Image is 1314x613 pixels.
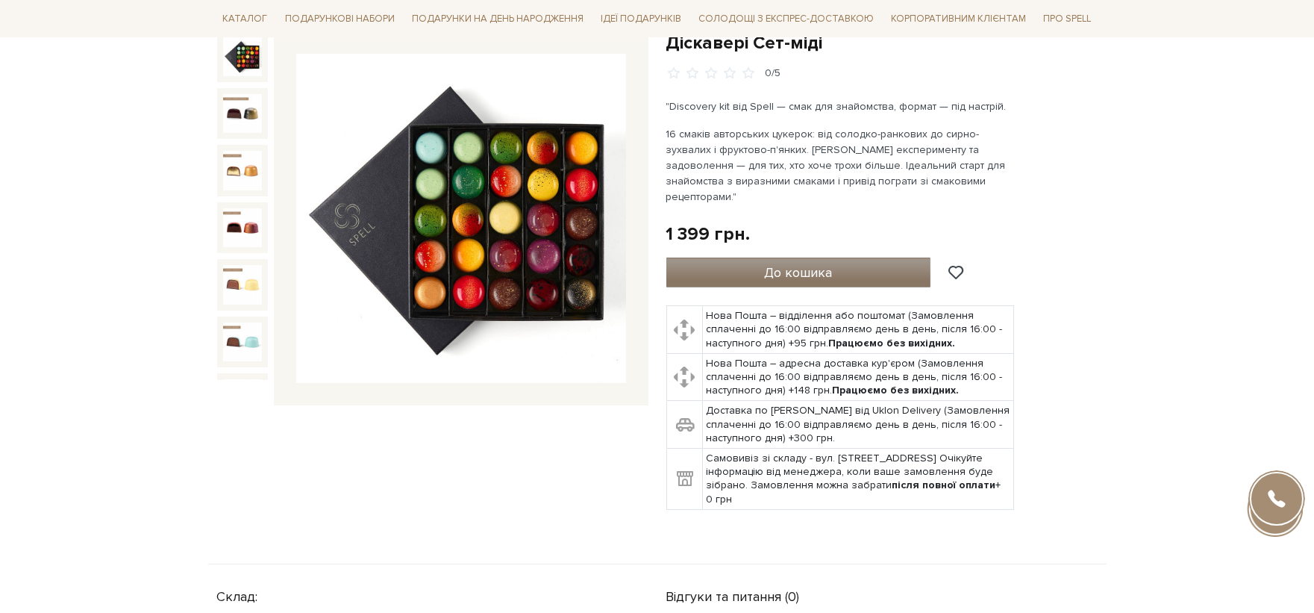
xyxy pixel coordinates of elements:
b: Працюємо без вихідних. [828,337,955,349]
img: Діскавері Сет-міді [296,54,626,384]
span: Ідеї подарунків [595,7,687,31]
div: Склад: [217,582,631,606]
b: після повної оплати [892,479,995,491]
p: 16 смаків авторських цукерок: від солодко-ранкових до сирно-зухвалих і фруктово-п'янких. [PERSON_... [666,126,1016,205]
b: Працюємо без вихідних. [832,384,959,396]
span: Подарунки на День народження [406,7,589,31]
img: Діскавері Сет-міді [223,323,262,361]
a: Солодощі з експрес-доставкою [692,6,880,31]
div: 1 399 грн. [666,223,751,246]
h1: Діскавері Сет-міді [666,31,1098,55]
span: Про Spell [1037,7,1097,31]
a: Корпоративним клієнтам [885,6,1032,31]
td: Нова Пошта – адресна доставка кур'єром (Замовлення сплаченні до 16:00 відправляємо день в день, п... [702,353,1013,401]
td: Самовивіз зі складу - вул. [STREET_ADDRESS] Очікуйте інформацію від менеджера, коли ваше замовлен... [702,449,1013,510]
td: Нова Пошта – відділення або поштомат (Замовлення сплаченні до 16:00 відправляємо день в день, піс... [702,306,1013,354]
img: Діскавері Сет-міді [223,265,262,304]
td: Доставка по [PERSON_NAME] від Uklon Delivery (Замовлення сплаченні до 16:00 відправляємо день в д... [702,401,1013,449]
img: Діскавері Сет-міді [223,208,262,247]
button: До кошика [666,258,931,287]
div: 0/5 [766,66,781,81]
img: Діскавері Сет-міді [223,151,262,190]
span: Подарункові набори [279,7,401,31]
img: Діскавері Сет-міді [223,37,262,76]
span: До кошика [764,264,832,281]
img: Діскавері Сет-міді [223,94,262,133]
span: Каталог [217,7,274,31]
p: "Discovery kit від Spell — смак для знайомства, формат — під настрій. [666,99,1016,114]
img: Діскавері Сет-міді [223,379,262,418]
div: Відгуки та питання (0) [666,582,1098,606]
